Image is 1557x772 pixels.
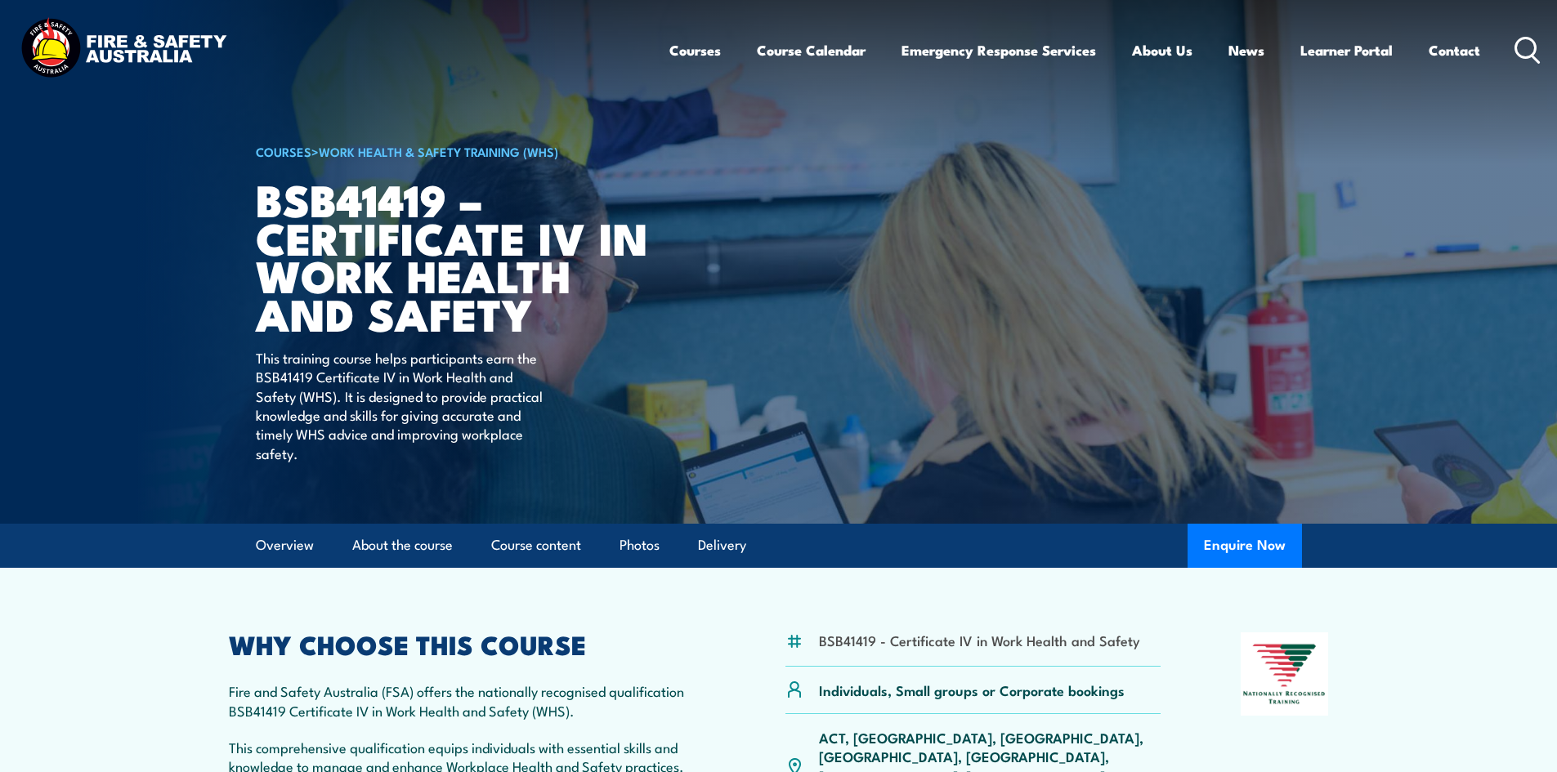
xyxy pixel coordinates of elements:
p: This training course helps participants earn the BSB41419 Certificate IV in Work Health and Safet... [256,348,554,462]
h1: BSB41419 – Certificate IV in Work Health and Safety [256,180,660,332]
h2: WHY CHOOSE THIS COURSE [229,632,706,655]
p: Individuals, Small groups or Corporate bookings [819,681,1125,699]
a: About Us [1132,29,1192,72]
a: Emergency Response Services [902,29,1096,72]
a: Learner Portal [1300,29,1393,72]
a: Course Calendar [757,29,866,72]
a: Photos [620,524,660,567]
p: Fire and Safety Australia (FSA) offers the nationally recognised qualification BSB41419 Certifica... [229,681,706,720]
img: Nationally Recognised Training logo. [1241,632,1329,716]
a: Courses [669,29,721,72]
h6: > [256,141,660,161]
a: About the course [352,524,453,567]
a: Contact [1429,29,1480,72]
a: Course content [491,524,581,567]
a: Work Health & Safety Training (WHS) [319,142,558,160]
a: News [1228,29,1264,72]
li: BSB41419 - Certificate IV in Work Health and Safety [819,631,1140,649]
a: COURSES [256,142,311,160]
a: Overview [256,524,314,567]
a: Delivery [698,524,746,567]
button: Enquire Now [1188,524,1302,568]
